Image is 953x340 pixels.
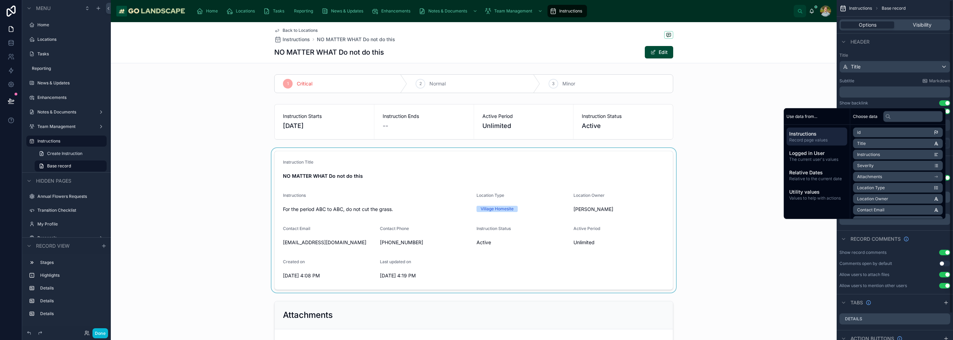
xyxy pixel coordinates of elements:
[36,242,70,249] span: Record view
[850,299,863,306] span: Tabs
[37,22,105,28] label: Home
[845,316,862,322] label: Details
[789,195,844,201] span: Values to help with actions
[839,272,889,277] div: Allow users to attach files
[839,61,950,73] button: Title
[37,80,105,86] label: News & Updates
[37,109,96,115] label: Notes & Documents
[37,221,105,227] label: My Profile
[273,8,284,14] span: Tasks
[261,5,289,17] a: Tasks
[37,37,105,42] label: Locations
[283,36,310,43] span: Instructions
[839,100,868,106] div: Show backlink
[191,3,794,19] div: scrollable content
[40,273,104,278] label: Highlights
[236,8,255,14] span: Locations
[47,163,71,169] span: Base record
[37,95,105,100] label: Enhancements
[922,78,950,84] a: Markdown
[839,214,950,225] div: scrollable content
[789,150,844,157] span: Logged in User
[294,8,313,14] span: Reporting
[882,6,906,11] span: Base record
[37,235,96,241] label: Proposals
[274,36,310,43] a: Instructions
[32,66,105,71] label: Reporting
[482,5,546,17] a: Team Management
[929,78,950,84] span: Markdown
[559,8,582,14] span: Instructions
[849,6,872,11] span: Instructions
[853,113,878,119] span: Choose data
[859,21,876,28] span: Options
[839,78,854,84] label: Subtitle
[789,130,844,137] span: Instructions
[839,261,892,266] div: Comments open by default
[789,176,844,182] span: Relative to the current date
[381,8,410,14] span: Enhancements
[40,285,104,291] label: Details
[786,113,817,119] span: Use data from...
[789,169,844,176] span: Relative Dates
[839,53,950,58] label: Title
[40,298,104,304] label: Details
[317,36,395,43] a: NO MATTER WHAT Do not do this
[319,5,368,17] a: News & Updates
[37,194,105,199] label: Annual Flowers Requests
[92,328,108,338] button: Done
[789,189,844,195] span: Utility values
[839,86,950,98] div: scrollable content
[839,250,887,255] div: Show record comments
[37,208,105,213] label: Transition Checklist
[784,125,850,206] div: scrollable content
[224,5,260,17] a: Locations
[850,236,901,242] span: Record comments
[417,5,481,17] a: Notes & Documents
[274,28,318,33] a: Back to Locations
[37,124,96,129] label: Team Management
[35,160,107,172] a: Base record
[283,28,318,33] span: Back to Locations
[116,6,185,17] img: App logo
[40,260,104,265] label: Stages
[428,8,467,14] span: Notes & Documents
[850,38,870,45] span: Header
[40,311,104,316] label: Details
[789,137,844,143] span: Record page values
[839,283,907,288] div: Allow users to mention other users
[494,8,532,14] span: Team Management
[547,5,587,17] a: Instructions
[37,51,105,57] label: Tasks
[206,8,218,14] span: Home
[274,47,384,57] h1: NO MATTER WHAT Do not do this
[37,138,103,144] label: Instructions
[194,5,223,17] a: Home
[645,46,673,58] button: Edit
[369,5,415,17] a: Enhancements
[47,151,82,156] span: Create Instruction
[331,8,363,14] span: News & Updates
[789,157,844,162] span: The current user's values
[36,177,71,184] span: Hidden pages
[851,63,861,70] span: Title
[22,254,111,326] div: scrollable content
[36,5,51,12] span: Menu
[35,148,107,159] a: Create Instruction
[913,21,932,28] span: Visibility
